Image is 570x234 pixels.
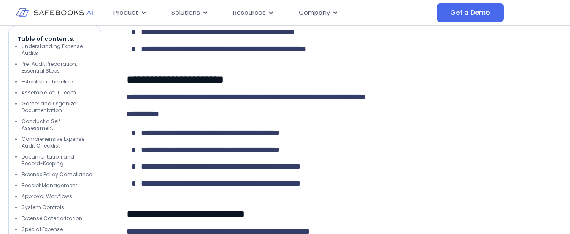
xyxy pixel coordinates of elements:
span: Product [113,8,138,18]
li: Receipt Management [22,183,92,189]
li: Gather and Organize Documentation [22,101,92,114]
li: Conduct a Self-Assessment [22,118,92,132]
li: Documentation and Record-Keeping [22,154,92,167]
li: System Controls [22,204,92,211]
li: Pre-Audit Preparation: Essential Steps [22,61,92,75]
span: Resources [233,8,266,18]
li: Assemble Your Team [22,90,92,97]
span: Get a Demo [450,8,490,17]
li: Establish a Timeline [22,79,92,86]
span: Solutions [171,8,200,18]
nav: Menu [107,5,437,21]
li: Expense Policy Compliance [22,172,92,178]
li: Expense Categorization [22,215,92,222]
a: Get a Demo [437,3,504,22]
li: Comprehensive Expense Audit Checklist [22,136,92,150]
li: Approval Workflows [22,194,92,200]
p: Table of contents: [17,35,92,43]
li: Understanding Expense Audits [22,43,92,57]
div: Menu Toggle [107,5,437,21]
span: Company [299,8,330,18]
